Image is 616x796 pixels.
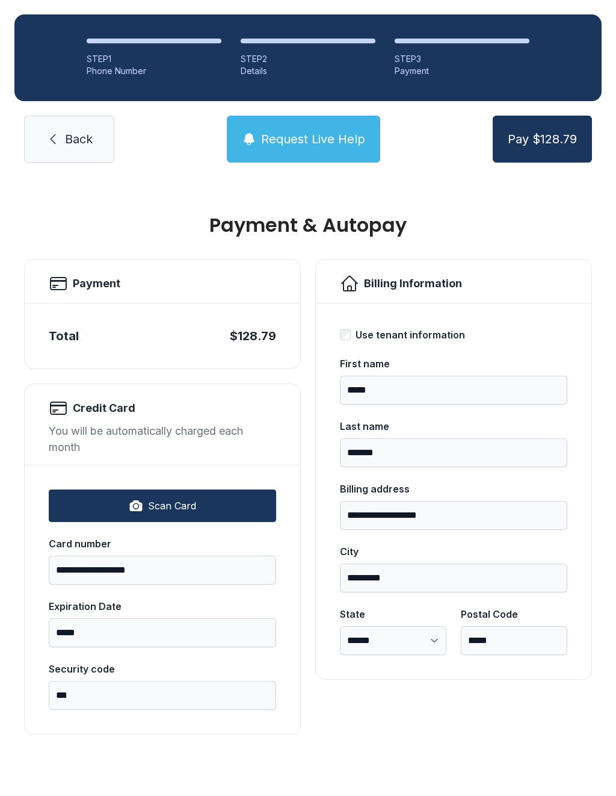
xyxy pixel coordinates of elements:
input: Card number [49,556,276,585]
input: Postal Code [461,626,567,655]
div: STEP 2 [241,53,375,65]
div: Phone Number [87,65,221,77]
div: STEP 1 [87,53,221,65]
input: City [340,564,567,592]
div: Payment [395,65,529,77]
div: Expiration Date [49,599,276,614]
div: Details [241,65,375,77]
span: Request Live Help [261,131,365,148]
input: Security code [49,681,276,710]
div: First name [340,356,567,371]
div: Postal Code [461,607,567,621]
div: STEP 3 [395,53,529,65]
div: You will be automatically charged each month [49,423,276,455]
span: Pay $128.79 [508,131,577,148]
input: Last name [340,438,567,467]
h2: Credit Card [73,400,135,417]
div: Use tenant information [356,328,465,342]
div: City [340,544,567,559]
div: State [340,607,446,621]
span: Scan Card [148,499,196,513]
div: Total [49,328,79,344]
span: Back [65,131,93,148]
select: State [340,626,446,655]
div: Billing address [340,482,567,496]
input: Billing address [340,501,567,530]
div: Security code [49,662,276,676]
div: $128.79 [230,328,276,344]
h2: Billing Information [364,275,462,292]
input: First name [340,376,567,405]
div: Last name [340,419,567,434]
h2: Payment [73,275,120,292]
h1: Payment & Autopay [24,216,592,235]
div: Card number [49,536,276,551]
input: Expiration Date [49,618,276,647]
